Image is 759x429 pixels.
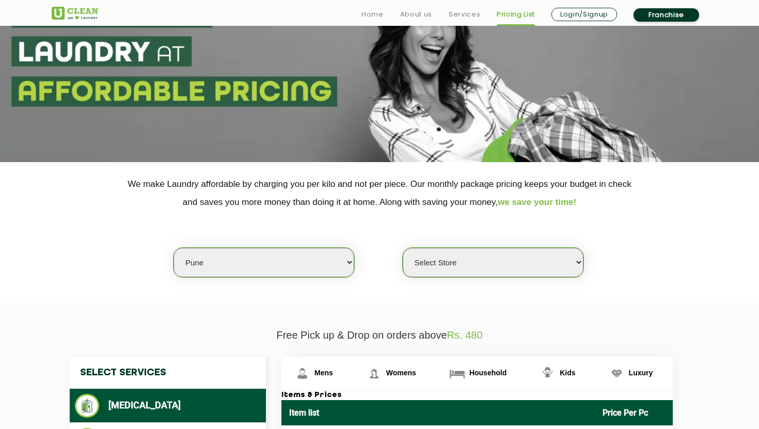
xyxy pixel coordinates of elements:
th: Item list [281,400,595,425]
img: Mens [293,364,311,383]
img: Luxury [608,364,626,383]
img: Dry Cleaning [75,394,99,418]
span: Mens [314,369,333,377]
a: About us [400,8,432,21]
a: Franchise [634,8,699,22]
h4: Select Services [70,357,266,389]
img: UClean Laundry and Dry Cleaning [52,7,98,20]
li: [MEDICAL_DATA] [75,394,261,418]
p: We make Laundry affordable by charging you per kilo and not per piece. Our monthly package pricin... [52,175,707,211]
a: Pricing List [497,8,535,21]
span: we save your time! [498,197,576,207]
a: Home [361,8,384,21]
span: Rs. 480 [447,329,483,341]
a: Login/Signup [551,8,617,21]
th: Price Per Pc [595,400,673,425]
span: Luxury [629,369,653,377]
span: Womens [386,369,416,377]
a: Services [449,8,480,21]
h3: Items & Prices [281,391,673,400]
span: Kids [560,369,575,377]
p: Free Pick up & Drop on orders above [52,329,707,341]
img: Womens [365,364,383,383]
img: Household [448,364,466,383]
span: Household [469,369,507,377]
img: Kids [539,364,557,383]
